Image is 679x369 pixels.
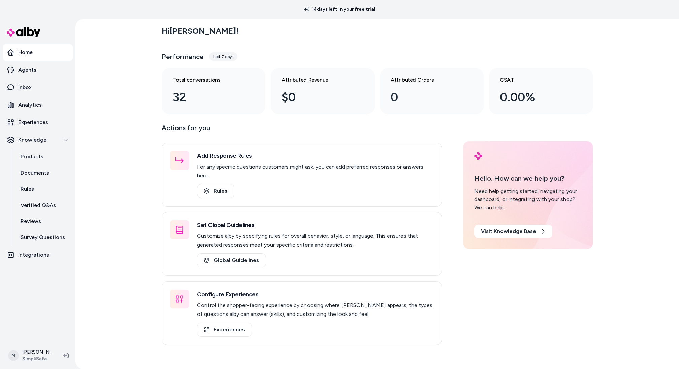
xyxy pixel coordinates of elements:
a: Reviews [14,213,73,229]
div: $0 [282,88,353,106]
img: alby Logo [474,152,482,160]
p: For any specific questions customers might ask, you can add preferred responses or answers here. [197,162,433,180]
div: 0.00% [500,88,571,106]
div: 32 [172,88,244,106]
a: Experiences [3,114,73,131]
a: Total conversations 32 [162,68,265,114]
h3: Attributed Orders [391,76,462,84]
h3: Attributed Revenue [282,76,353,84]
a: Attributed Revenue $0 [271,68,375,114]
p: Actions for you [162,122,442,139]
img: alby Logo [7,27,40,37]
div: Need help getting started, navigating your dashboard, or integrating with your shop? We can help. [474,187,582,212]
p: Integrations [18,251,49,259]
h3: Add Response Rules [197,151,433,160]
p: Control the shopper-facing experience by choosing where [PERSON_NAME] appears, the types of quest... [197,301,433,319]
a: Survey Questions [14,229,73,246]
p: Home [18,48,33,57]
p: Experiences [18,118,48,126]
h3: Performance [162,52,204,61]
p: Survey Questions [21,233,65,242]
p: Analytics [18,101,42,109]
p: Documents [21,169,49,177]
a: Rules [14,181,73,197]
a: CSAT 0.00% [489,68,593,114]
h3: Total conversations [172,76,244,84]
p: [PERSON_NAME] [22,349,53,356]
p: Agents [18,66,36,74]
a: Agents [3,62,73,78]
a: Products [14,149,73,165]
a: Integrations [3,247,73,263]
button: M[PERSON_NAME]SimpliSafe [4,345,58,366]
h3: CSAT [500,76,571,84]
h2: Hi [PERSON_NAME] ! [162,26,238,36]
button: Knowledge [3,132,73,148]
p: Reviews [21,217,41,225]
h3: Set Global Guidelines [197,220,433,230]
div: 0 [391,88,462,106]
a: Global Guidelines [197,253,266,267]
p: 14 days left in your free trial [300,6,379,13]
a: Documents [14,165,73,181]
p: Verified Q&As [21,201,56,209]
a: Rules [197,184,234,198]
a: Analytics [3,97,73,113]
p: Knowledge [18,136,46,144]
div: Last 7 days [209,52,237,61]
p: Products [21,153,43,161]
a: Attributed Orders 0 [380,68,484,114]
h3: Configure Experiences [197,290,433,299]
p: Rules [21,185,34,193]
span: SimpliSafe [22,356,53,362]
p: Customize alby by specifying rules for overall behavior, style, or language. This ensures that ge... [197,232,433,249]
p: Inbox [18,83,32,91]
a: Inbox [3,79,73,96]
a: Home [3,44,73,61]
a: Verified Q&As [14,197,73,213]
a: Visit Knowledge Base [474,225,552,238]
span: M [8,350,19,361]
p: Hello. How can we help you? [474,173,582,183]
a: Experiences [197,323,252,337]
